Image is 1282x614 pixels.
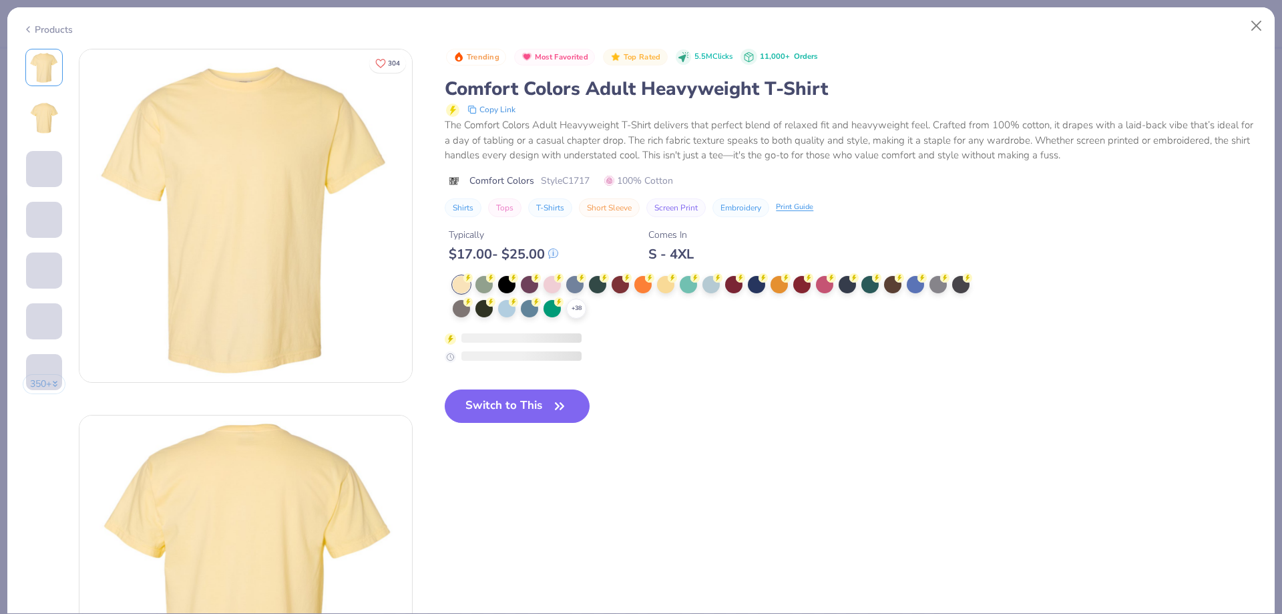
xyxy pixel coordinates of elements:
button: Tops [488,198,521,217]
span: Style C1717 [541,174,590,188]
button: T-Shirts [528,198,572,217]
div: Print Guide [776,202,813,213]
div: 11,000+ [760,51,817,63]
div: S - 4XL [648,246,694,263]
button: 350+ [23,374,66,394]
img: User generated content [26,339,28,375]
div: Comfort Colors Adult Heavyweight T-Shirt [445,76,1259,102]
div: The Comfort Colors Adult Heavyweight T-Shirt delivers that perfect blend of relaxed fit and heavy... [445,118,1259,163]
span: Top Rated [624,53,661,61]
div: Comes In [648,228,694,242]
button: Like [369,53,406,73]
button: Badge Button [603,49,667,66]
button: Close [1244,13,1269,39]
button: Screen Print [646,198,706,217]
span: + 38 [572,304,582,313]
button: copy to clipboard [463,102,519,118]
button: Switch to This [445,390,590,423]
img: Trending sort [453,51,464,62]
button: Shirts [445,198,481,217]
img: User generated content [26,187,28,223]
div: $ 17.00 - $ 25.00 [449,246,558,263]
img: Front [28,51,60,84]
span: 5.5M Clicks [694,51,732,63]
img: User generated content [26,238,28,274]
span: Trending [467,53,499,61]
button: Badge Button [514,49,595,66]
button: Badge Button [446,49,506,66]
div: Typically [449,228,558,242]
span: 100% Cotton [604,174,673,188]
img: User generated content [26,390,28,426]
img: Top Rated sort [610,51,621,62]
span: 304 [388,60,400,67]
img: User generated content [26,289,28,325]
img: brand logo [445,176,463,186]
button: Embroidery [712,198,769,217]
span: Comfort Colors [469,174,534,188]
div: Products [23,23,73,37]
img: Front [79,49,412,382]
span: Most Favorited [535,53,588,61]
button: Short Sleeve [579,198,640,217]
img: Most Favorited sort [521,51,532,62]
span: Orders [794,51,817,61]
img: Back [28,102,60,134]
